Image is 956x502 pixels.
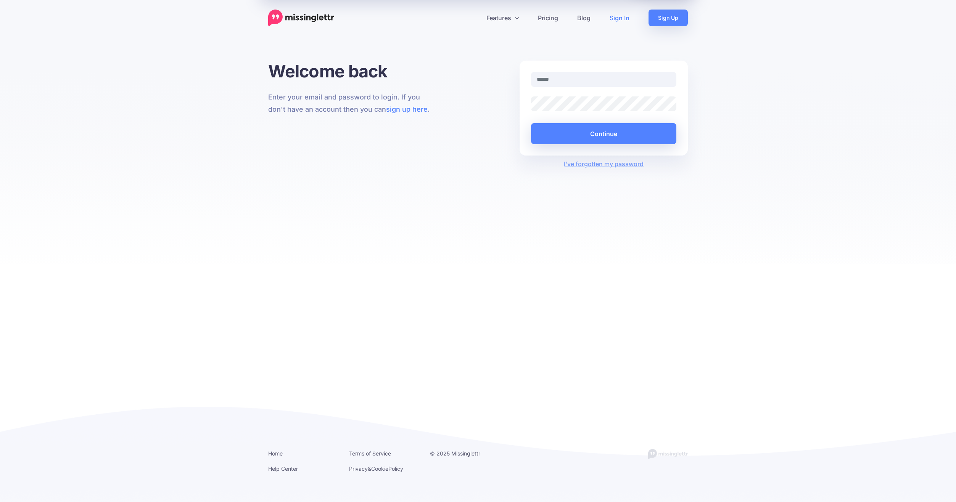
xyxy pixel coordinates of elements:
a: Features [477,10,528,26]
button: Continue [531,123,676,144]
a: I've forgotten my password [564,160,644,168]
a: Home [268,450,283,457]
a: Blog [568,10,600,26]
a: Pricing [528,10,568,26]
a: Help Center [268,465,298,472]
a: Terms of Service [349,450,391,457]
p: Enter your email and password to login. If you don't have an account then you can . [268,91,436,115]
li: © 2025 Missinglettr [430,449,499,458]
h1: Welcome back [268,61,436,82]
a: Sign In [600,10,639,26]
a: Cookie [371,465,388,472]
a: sign up here [386,105,428,113]
a: Sign Up [649,10,688,26]
a: Privacy [349,465,368,472]
li: & Policy [349,464,418,473]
